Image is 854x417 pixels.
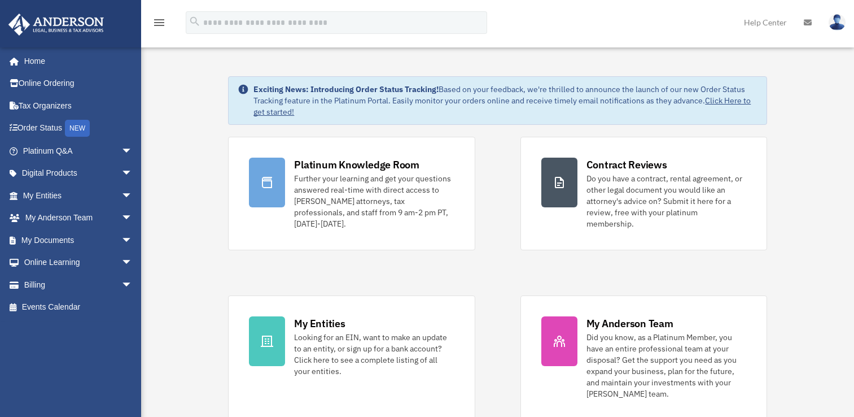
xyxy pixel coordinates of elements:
[121,184,144,207] span: arrow_drop_down
[152,20,166,29] a: menu
[8,273,150,296] a: Billingarrow_drop_down
[294,173,454,229] div: Further your learning and get your questions answered real-time with direct access to [PERSON_NAM...
[8,50,144,72] a: Home
[253,84,757,118] div: Based on your feedback, we're thrilled to announce the launch of our new Order Status Tracking fe...
[121,229,144,252] span: arrow_drop_down
[5,14,107,36] img: Anderson Advisors Platinum Portal
[189,15,201,28] i: search
[8,72,150,95] a: Online Ordering
[586,332,746,399] div: Did you know, as a Platinum Member, you have an entire professional team at your disposal? Get th...
[586,173,746,229] div: Do you have a contract, rental agreement, or other legal document you would like an attorney's ad...
[121,162,144,185] span: arrow_drop_down
[65,120,90,137] div: NEW
[253,95,751,117] a: Click Here to get started!
[8,94,150,117] a: Tax Organizers
[121,251,144,275] span: arrow_drop_down
[294,332,454,377] div: Looking for an EIN, want to make an update to an entity, or sign up for a bank account? Click her...
[8,162,150,185] a: Digital Productsarrow_drop_down
[253,84,439,94] strong: Exciting News: Introducing Order Status Tracking!
[520,137,767,250] a: Contract Reviews Do you have a contract, rental agreement, or other legal document you would like...
[8,207,150,229] a: My Anderson Teamarrow_drop_down
[8,184,150,207] a: My Entitiesarrow_drop_down
[8,296,150,319] a: Events Calendar
[121,140,144,163] span: arrow_drop_down
[586,316,673,331] div: My Anderson Team
[152,16,166,29] i: menu
[586,158,667,172] div: Contract Reviews
[8,140,150,162] a: Platinum Q&Aarrow_drop_down
[829,14,846,31] img: User Pic
[8,251,150,274] a: Online Learningarrow_drop_down
[8,117,150,140] a: Order StatusNEW
[8,229,150,251] a: My Documentsarrow_drop_down
[121,273,144,297] span: arrow_drop_down
[228,137,475,250] a: Platinum Knowledge Room Further your learning and get your questions answered real-time with dire...
[294,158,419,172] div: Platinum Knowledge Room
[121,207,144,230] span: arrow_drop_down
[294,316,345,331] div: My Entities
